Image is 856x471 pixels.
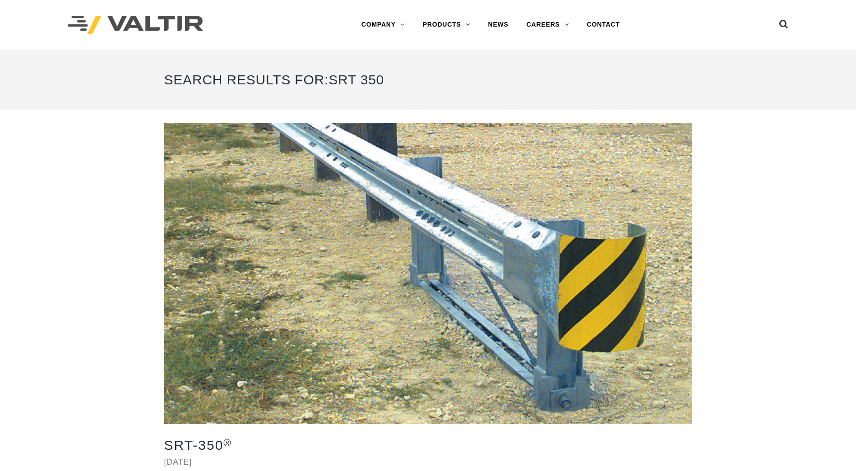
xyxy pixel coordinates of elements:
[68,16,203,34] img: Valtir
[578,16,629,34] a: CONTACT
[164,63,692,96] h1: Search Results for:
[352,16,414,34] a: COMPANY
[223,437,232,448] sup: ®
[518,16,578,34] a: CAREERS
[164,438,232,453] a: SRT-350®
[479,16,518,34] a: NEWS
[329,72,384,87] span: srt 350
[414,16,479,34] a: PRODUCTS
[164,457,192,466] a: [DATE]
